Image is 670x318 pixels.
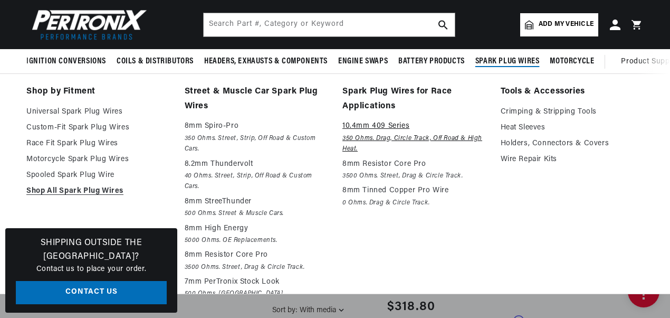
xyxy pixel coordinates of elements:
summary: Headers, Exhausts & Components [199,49,333,74]
summary: Battery Products [393,49,470,74]
p: 7mm PerTronix Stock Look [185,276,328,288]
a: Custom-Fit Spark Plug Wires [26,121,170,134]
a: Race Fit Spark Plug Wires [26,137,170,150]
a: Holders, Connectors & Covers [501,137,644,150]
a: Spark Plug Wires for Race Applications [342,85,486,114]
em: 3500 Ohms. Street, Drag & Circle Track. [185,262,328,273]
span: Add my vehicle [539,20,594,30]
em: 0 Ohms. Drag & Circle Track. [342,198,486,209]
button: Sort by:With media [272,306,344,314]
a: Shop All Spark Plug Wires [26,185,170,198]
p: 8mm StreeThunder [185,195,328,208]
span: Sort by: [272,306,297,314]
a: Add my vehicle [520,13,598,36]
span: Ignition Conversions [26,56,106,67]
a: 8.2mm Thundervolt 40 Ohms. Street, Strip, Off Road & Custom Cars. [185,158,328,192]
span: Spark Plug Wires [475,56,540,67]
a: 8mm High Energy 5000 Ohms. OE Replacements. [185,222,328,246]
p: 8mm Tinned Copper Pro Wire [342,184,486,197]
a: 7mm PerTronix Stock Look 500 Ohms. [GEOGRAPHIC_DATA]. [185,276,328,300]
a: Spooled Spark Plug Wire [26,169,170,182]
a: 8mm StreeThunder 500 Ohms. Street & Muscle Cars. [185,195,328,219]
em: 500 Ohms. [GEOGRAPHIC_DATA]. [185,288,328,300]
a: Crimping & Stripping Tools [501,106,644,118]
span: $318.80 [387,297,436,316]
a: 10.4mm 409 Series 350 Ohms. Drag, Circle Track, Off Road & High Heat. [342,120,486,154]
a: Heat Sleeves [501,121,644,134]
p: 10.4mm 409 Series [342,120,486,133]
span: Headers, Exhausts & Components [204,56,328,67]
a: Tools & Accessories [501,85,644,99]
a: Motorcycle Spark Plug Wires [26,153,170,166]
p: 8mm High Energy [185,222,328,235]
a: Universal Spark Plug Wires [26,106,170,118]
p: 8mm Spiro-Pro [185,120,328,133]
button: search button [432,13,455,36]
span: Battery Products [398,56,465,67]
a: Contact Us [16,281,167,305]
p: Contact us to place your order. [16,264,167,275]
a: Street & Muscle Car Spark Plug Wires [185,85,328,114]
p: 8mm Resistor Core Pro [342,158,486,171]
h3: Shipping Outside the [GEOGRAPHIC_DATA]? [16,237,167,264]
img: Pertronix [26,6,148,43]
a: 8mm Resistor Core Pro 3500 Ohms. Street, Drag & Circle Track. [342,158,486,182]
em: 5000 Ohms. OE Replacements. [185,235,328,246]
summary: Coils & Distributors [111,49,199,74]
a: 8mm Spiro-Pro 350 Ohms. Street, Strip, Off Road & Custom Cars. [185,120,328,154]
summary: Ignition Conversions [26,49,111,74]
span: Engine Swaps [338,56,388,67]
summary: Motorcycle [544,49,599,74]
a: Shop by Fitment [26,85,170,99]
p: 8.2mm Thundervolt [185,158,328,171]
p: 8mm Resistor Core Pro [185,249,328,261]
a: 8mm Resistor Core Pro 3500 Ohms. Street, Drag & Circle Track. [185,249,328,273]
em: 350 Ohms. Drag, Circle Track, Off Road & High Heat. [342,133,486,155]
span: Motorcycle [550,56,594,67]
em: 500 Ohms. Street & Muscle Cars. [185,208,328,219]
a: Wire Repair Kits [501,153,644,166]
em: 40 Ohms. Street, Strip, Off Road & Custom Cars. [185,171,328,192]
em: 3500 Ohms. Street, Drag & Circle Track. [342,171,486,182]
em: 350 Ohms. Street, Strip, Off Road & Custom Cars. [185,133,328,155]
a: 8mm Tinned Copper Pro Wire 0 Ohms. Drag & Circle Track. [342,184,486,208]
div: With media [300,306,336,314]
summary: Spark Plug Wires [470,49,545,74]
summary: Engine Swaps [333,49,393,74]
span: Coils & Distributors [117,56,194,67]
input: Search Part #, Category or Keyword [204,13,455,36]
